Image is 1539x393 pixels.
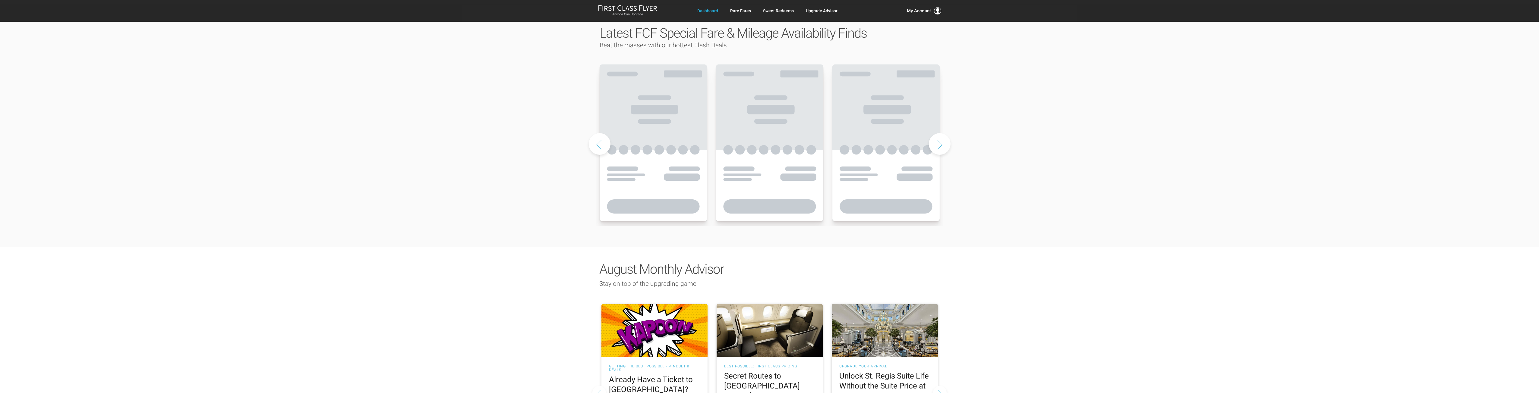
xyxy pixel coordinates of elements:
[598,5,657,11] img: First Class Flyer
[589,133,610,155] button: Previous slide
[599,261,724,277] span: August Monthly Advisor
[730,5,751,16] a: Rare Fares
[839,364,930,368] h3: Upgrade Your Arrival
[600,42,727,49] span: Beat the masses with our hottest Flash Deals
[929,133,951,155] button: Next slide
[763,5,794,16] a: Sweet Redeems
[609,364,700,372] h3: Getting the Best Possible - Mindset & Deals
[598,12,657,17] small: Anyone Can Upgrade
[599,280,696,287] span: Stay on top of the upgrading game
[697,5,718,16] a: Dashboard
[598,5,657,17] a: First Class FlyerAnyone Can Upgrade
[724,364,815,368] h3: Best Possible: First Class Pricing
[600,25,867,41] span: Latest FCF Special Fare & Mileage Availability Finds
[907,7,941,14] button: My Account
[806,5,837,16] a: Upgrade Advisor
[907,7,931,14] span: My Account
